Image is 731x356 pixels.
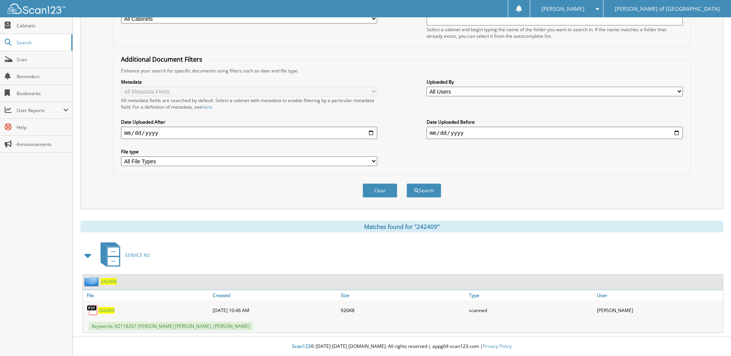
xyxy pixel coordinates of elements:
iframe: Chat Widget [692,319,731,356]
a: Privacy Policy [483,343,512,349]
label: File type [121,148,377,155]
img: PDF.png [87,304,98,316]
img: folder2.png [84,277,101,286]
a: here [202,104,212,110]
span: Announcements [17,141,69,148]
a: Type [467,290,595,301]
label: Metadata [121,79,377,85]
div: All metadata fields are searched by default. Select a cabinet with metadata to enable filtering b... [121,97,377,110]
span: Keywords: KZ118297 [PERSON_NAME] [PERSON_NAME], [PERSON_NAME] [89,322,253,331]
div: [DATE] 10:46 AM [211,302,339,318]
a: 242409 [101,278,117,285]
a: File [83,290,211,301]
span: Search [17,39,67,46]
span: Cabinets [17,22,69,29]
label: Date Uploaded Before [427,119,683,125]
a: Created [211,290,339,301]
span: Scan [17,56,69,63]
a: Size [339,290,467,301]
img: scan123-logo-white.svg [8,3,66,14]
div: 926KB [339,302,467,318]
div: © [DATE]-[DATE] [DOMAIN_NAME]. All rights reserved | appg04-scan123-com | [73,337,731,356]
label: Uploaded By [427,79,683,85]
div: scanned [467,302,595,318]
span: Reminders [17,73,69,80]
span: User Reports [17,107,63,114]
div: Enhance your search for specific documents using filters such as date and file type. [117,67,686,74]
button: Search [407,183,441,198]
div: [PERSON_NAME] [595,302,723,318]
legend: Additional Document Filters [117,55,206,64]
a: SERVICE RO [96,240,150,270]
span: Bookmarks [17,90,69,97]
label: Date Uploaded After [121,119,377,125]
span: [PERSON_NAME] of [GEOGRAPHIC_DATA] [615,7,720,11]
span: Scan123 [292,343,311,349]
a: User [595,290,723,301]
button: Clear [363,183,397,198]
span: [PERSON_NAME] [541,7,585,11]
div: Matches found for "242409" [81,221,723,232]
span: Help [17,124,69,131]
div: Select a cabinet and begin typing the name of the folder you want to search in. If the name match... [427,26,683,39]
span: SERVICE RO [125,252,150,259]
input: start [121,127,377,139]
input: end [427,127,683,139]
a: 242409 [98,307,114,314]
